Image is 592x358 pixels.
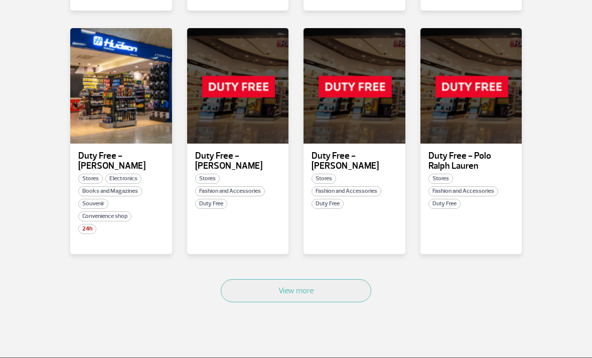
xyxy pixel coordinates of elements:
[78,152,164,172] p: Duty Free - [PERSON_NAME]
[428,199,461,209] span: Duty Free
[78,187,142,197] span: Books and Magazines
[312,187,381,197] span: Fashion and Accessories
[78,199,108,209] span: Souvenir
[78,212,131,222] span: Convenience shop
[428,174,453,184] span: Stores
[78,174,103,184] span: Stores
[195,152,281,172] p: Duty Free - [PERSON_NAME]
[78,224,96,234] span: 24h
[312,174,336,184] span: Stores
[428,152,514,172] p: Duty Free - Polo Ralph Lauren
[312,199,344,209] span: Duty Free
[428,187,498,197] span: Fashion and Accessories
[195,199,227,209] span: Duty Free
[195,187,265,197] span: Fashion and Accessories
[312,152,397,172] p: Duty Free - [PERSON_NAME]
[195,174,220,184] span: Stores
[221,280,371,303] button: View more
[105,174,141,184] span: Electronics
